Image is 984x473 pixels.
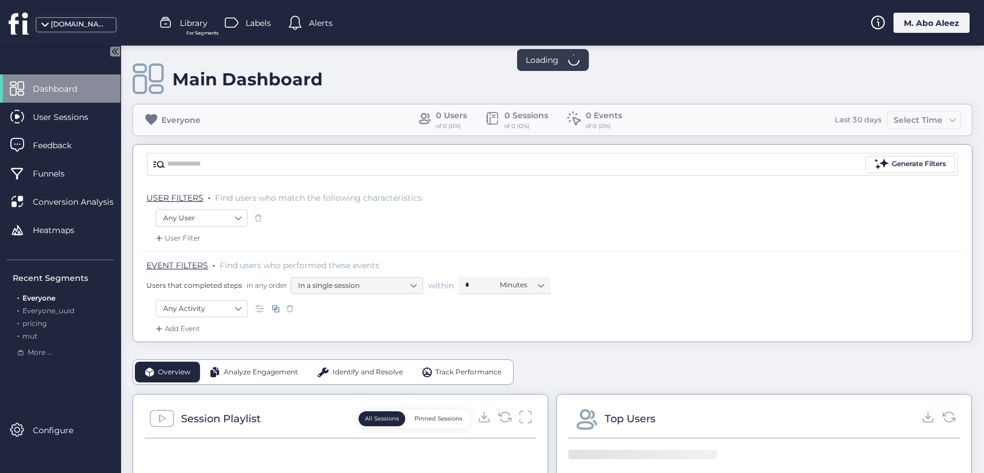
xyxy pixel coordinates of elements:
[51,19,108,30] div: [DOMAIN_NAME]
[163,209,240,227] nz-select-item: Any User
[17,317,19,328] span: .
[435,367,502,378] span: Track Performance
[153,232,201,244] div: User Filter
[17,329,19,340] span: .
[172,69,323,90] div: Main Dashboard
[865,156,955,173] button: Generate Filters
[246,17,271,29] span: Labels
[146,280,242,290] span: Users that completed steps
[22,294,55,302] span: Everyone
[17,291,19,302] span: .
[146,193,203,203] span: USER FILTERS
[526,54,559,66] span: Loading
[892,159,946,170] div: Generate Filters
[33,111,105,123] span: User Sessions
[153,323,200,335] div: Add Event
[309,17,333,29] span: Alerts
[33,424,91,437] span: Configure
[181,411,261,427] div: Session Playlist
[33,139,89,152] span: Feedback
[605,411,655,427] div: Top Users
[208,190,210,202] span: .
[22,319,47,328] span: pricing
[213,258,215,269] span: .
[163,300,240,317] nz-select-item: Any Activity
[893,13,970,33] div: M. Abo Aleez
[298,277,416,294] nz-select-item: In a single session
[180,17,208,29] span: Library
[224,367,298,378] span: Analyze Engagement
[359,411,405,426] button: All Sessions
[333,367,403,378] span: Identify and Resolve
[500,276,544,294] nz-select-item: Minutes
[33,82,95,95] span: Dashboard
[28,347,52,358] span: More ...
[33,224,92,236] span: Heatmaps
[13,272,114,284] div: Recent Segments
[220,260,379,271] span: Find users who performed these events
[33,196,131,208] span: Conversion Analysis
[186,29,218,37] span: For Segments
[244,280,287,290] span: in any order
[22,306,74,315] span: Everyone_uuid
[22,332,37,340] span: mut
[408,411,469,426] button: Pinned Sessions
[17,304,19,315] span: .
[215,193,422,203] span: Find users who match the following characteristics
[33,167,82,180] span: Funnels
[146,260,208,271] span: EVENT FILTERS
[158,367,191,378] span: Overview
[428,280,454,291] span: within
